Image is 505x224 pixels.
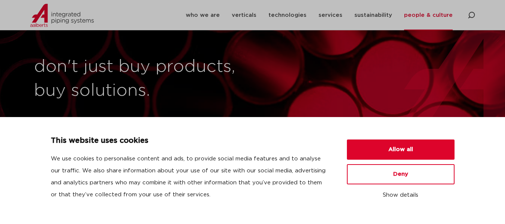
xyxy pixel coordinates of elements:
button: Show details [347,189,455,202]
button: Deny [347,164,455,184]
p: This website uses cookies [51,135,329,147]
button: Allow all [347,139,455,160]
h1: don't just buy products, buy solutions. [34,55,249,103]
p: We use cookies to personalise content and ads, to provide social media features and to analyse ou... [51,153,329,201]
